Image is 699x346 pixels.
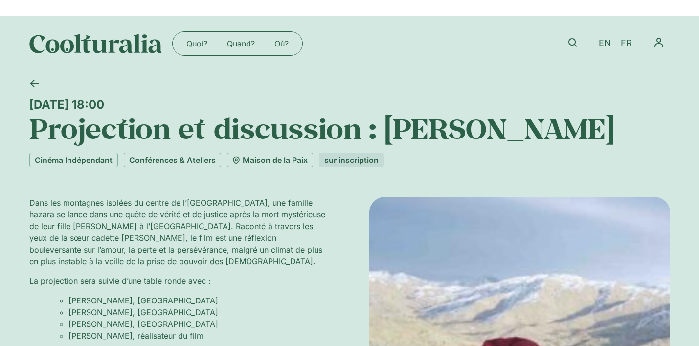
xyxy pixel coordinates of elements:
nav: Menu [648,31,670,54]
a: Quoi? [177,36,217,51]
a: Conférences & Ateliers [124,153,221,167]
p: La projection sera suivie d’une table ronde avec : [29,275,330,287]
li: [PERSON_NAME], [GEOGRAPHIC_DATA] [68,295,330,306]
a: Quand? [217,36,265,51]
span: EN [599,38,611,48]
li: [PERSON_NAME], réalisateur du film [68,330,330,342]
div: sur inscription [319,153,384,167]
a: Maison de la Paix [227,153,313,167]
nav: Menu [177,36,298,51]
div: [DATE] 18:00 [29,97,670,112]
h1: Projection et discussion : [PERSON_NAME] [29,112,670,145]
button: Permuter le menu [648,31,670,54]
a: EN [594,36,616,50]
a: FR [616,36,637,50]
li: [PERSON_NAME], [GEOGRAPHIC_DATA] [68,306,330,318]
li: [PERSON_NAME], [GEOGRAPHIC_DATA] [68,318,330,330]
p: Dans les montagnes isolées du centre de l’[GEOGRAPHIC_DATA], une famille hazara se lance dans une... [29,197,330,267]
span: FR [621,38,632,48]
a: Cinéma Indépendant [29,153,118,167]
a: Où? [265,36,298,51]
